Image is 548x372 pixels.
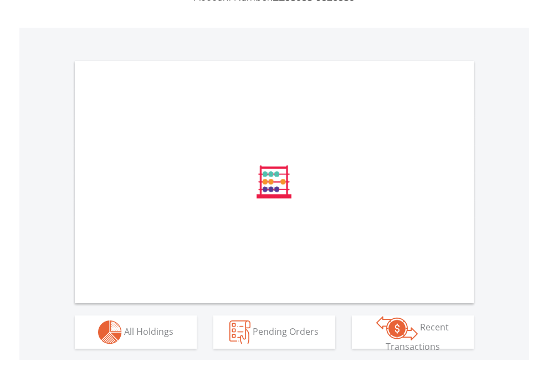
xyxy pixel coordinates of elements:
span: All Holdings [124,325,173,337]
button: Recent Transactions [352,315,474,349]
img: holdings-wht.png [98,320,122,344]
img: pending_instructions-wht.png [229,320,250,344]
button: All Holdings [75,315,197,349]
span: Pending Orders [253,325,319,337]
img: transactions-zar-wht.png [376,316,418,340]
button: Pending Orders [213,315,335,349]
